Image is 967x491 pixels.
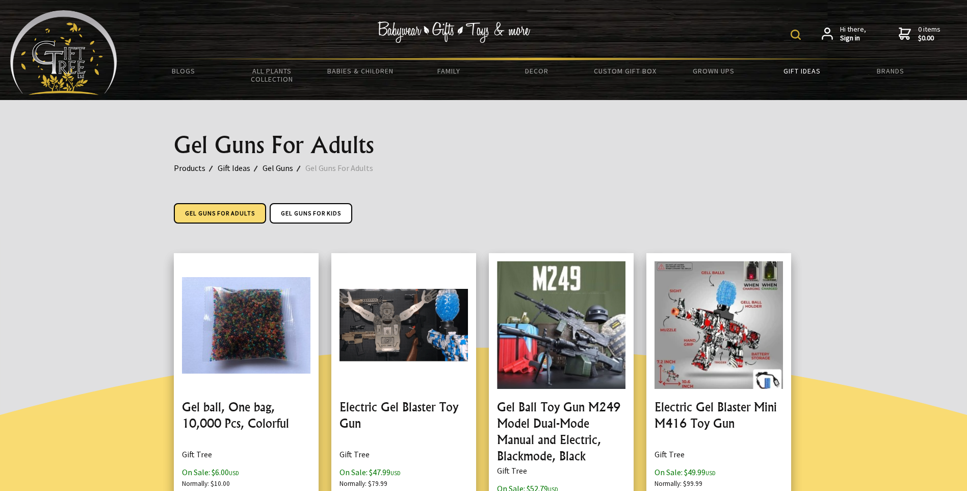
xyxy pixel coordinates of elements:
[378,21,531,43] img: Babywear - Gifts - Toys & more
[174,203,266,224] a: Gel Guns For Adults
[174,161,218,175] a: Products
[758,60,846,82] a: Gift Ideas
[840,25,866,43] span: Hi there,
[263,161,305,175] a: Gel Guns
[218,161,263,175] a: Gift Ideas
[846,60,934,82] a: Brands
[840,34,866,43] strong: Sign in
[10,10,117,95] img: Babyware - Gifts - Toys and more...
[918,24,940,43] span: 0 items
[305,161,385,175] a: Gel Guns For Adults
[899,25,940,43] a: 0 items$0.00
[174,133,794,157] h1: Gel Guns For Adults
[791,30,801,40] img: product search
[493,60,581,82] a: Decor
[581,60,669,82] a: Custom Gift Box
[228,60,316,90] a: All Plants Collection
[316,60,404,82] a: Babies & Children
[140,60,228,82] a: BLOGS
[822,25,866,43] a: Hi there,Sign in
[669,60,757,82] a: Grown Ups
[270,203,352,224] a: Gel Guns For Kids
[918,34,940,43] strong: $0.00
[404,60,492,82] a: Family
